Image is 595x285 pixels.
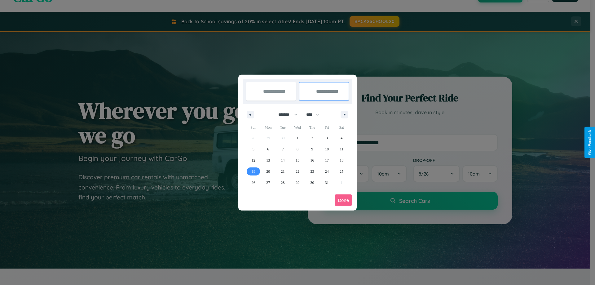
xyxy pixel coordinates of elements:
[246,177,261,188] button: 26
[297,144,298,155] span: 8
[281,166,285,177] span: 21
[266,177,270,188] span: 27
[290,177,305,188] button: 29
[252,177,255,188] span: 26
[261,166,275,177] button: 20
[296,155,299,166] span: 15
[325,177,329,188] span: 31
[290,122,305,132] span: Wed
[275,166,290,177] button: 21
[261,155,275,166] button: 13
[335,194,352,206] button: Done
[275,155,290,166] button: 14
[246,122,261,132] span: Sun
[252,166,255,177] span: 19
[275,177,290,188] button: 28
[275,144,290,155] button: 7
[261,177,275,188] button: 27
[320,132,334,144] button: 3
[340,144,343,155] span: 11
[305,166,320,177] button: 23
[246,155,261,166] button: 12
[320,177,334,188] button: 31
[266,155,270,166] span: 13
[252,155,255,166] span: 12
[290,155,305,166] button: 15
[311,144,313,155] span: 9
[305,132,320,144] button: 2
[281,177,285,188] span: 28
[320,155,334,166] button: 17
[266,166,270,177] span: 20
[305,155,320,166] button: 16
[261,144,275,155] button: 6
[246,166,261,177] button: 19
[334,155,349,166] button: 18
[310,155,314,166] span: 16
[296,177,299,188] span: 29
[320,122,334,132] span: Fri
[290,132,305,144] button: 1
[310,177,314,188] span: 30
[334,122,349,132] span: Sat
[325,144,329,155] span: 10
[334,166,349,177] button: 25
[275,122,290,132] span: Tue
[341,132,342,144] span: 4
[325,166,329,177] span: 24
[588,130,592,155] div: Give Feedback
[340,155,343,166] span: 18
[320,144,334,155] button: 10
[334,132,349,144] button: 4
[325,155,329,166] span: 17
[282,144,284,155] span: 7
[267,144,269,155] span: 6
[305,144,320,155] button: 9
[334,144,349,155] button: 11
[253,144,254,155] span: 5
[290,166,305,177] button: 22
[290,144,305,155] button: 8
[340,166,343,177] span: 25
[281,155,285,166] span: 14
[310,166,314,177] span: 23
[326,132,328,144] span: 3
[261,122,275,132] span: Mon
[305,177,320,188] button: 30
[320,166,334,177] button: 24
[311,132,313,144] span: 2
[296,166,299,177] span: 22
[305,122,320,132] span: Thu
[246,144,261,155] button: 5
[297,132,298,144] span: 1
